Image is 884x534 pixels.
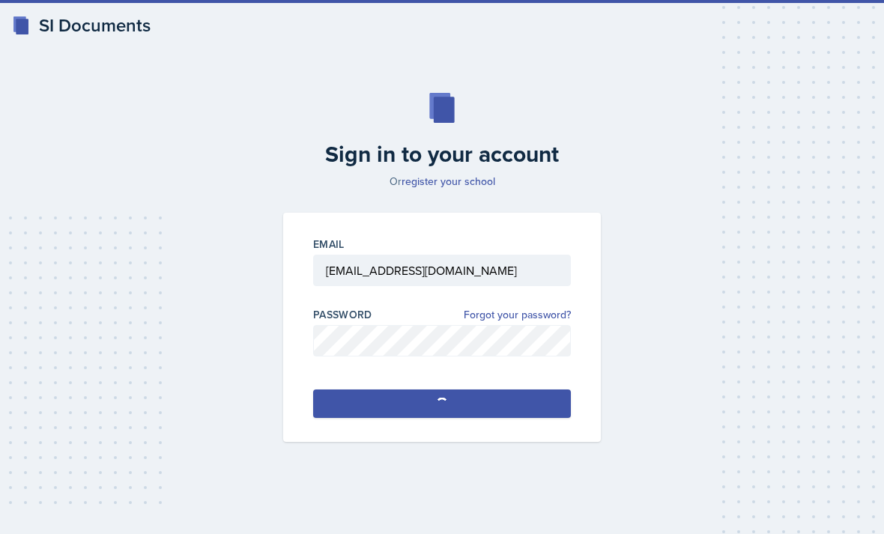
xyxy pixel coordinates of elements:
[274,174,610,189] p: Or
[402,174,495,189] a: register your school
[313,255,571,286] input: Email
[313,237,345,252] label: Email
[274,141,610,168] h2: Sign in to your account
[464,307,571,323] a: Forgot your password?
[12,12,151,39] a: SI Documents
[313,307,372,322] label: Password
